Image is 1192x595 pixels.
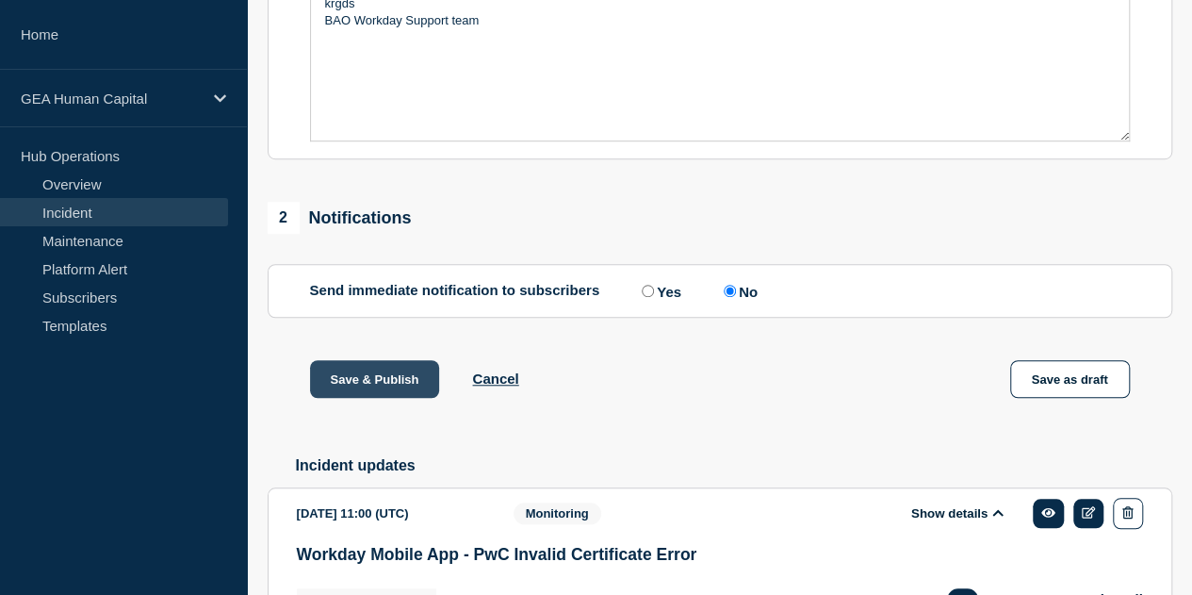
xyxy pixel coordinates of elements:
div: [DATE] 11:00 (UTC) [297,498,485,529]
label: Yes [637,282,681,300]
button: Cancel [472,371,518,387]
span: 2 [268,202,300,234]
h3: Workday Mobile App - PwC Invalid Certificate Error [297,545,1143,565]
input: Yes [642,285,654,297]
button: Save & Publish [310,360,440,398]
h2: Incident updates [296,457,1172,474]
div: Send immediate notification to subscribers [310,282,1130,300]
button: Save as draft [1010,360,1130,398]
p: BAO Workday Support team [325,12,1115,29]
p: GEA Human Capital [21,91,202,107]
div: Notifications [268,202,412,234]
span: Monitoring [514,503,601,524]
p: Send immediate notification to subscribers [310,282,600,300]
label: No [719,282,758,300]
button: Show details [906,505,1009,521]
input: No [724,285,736,297]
